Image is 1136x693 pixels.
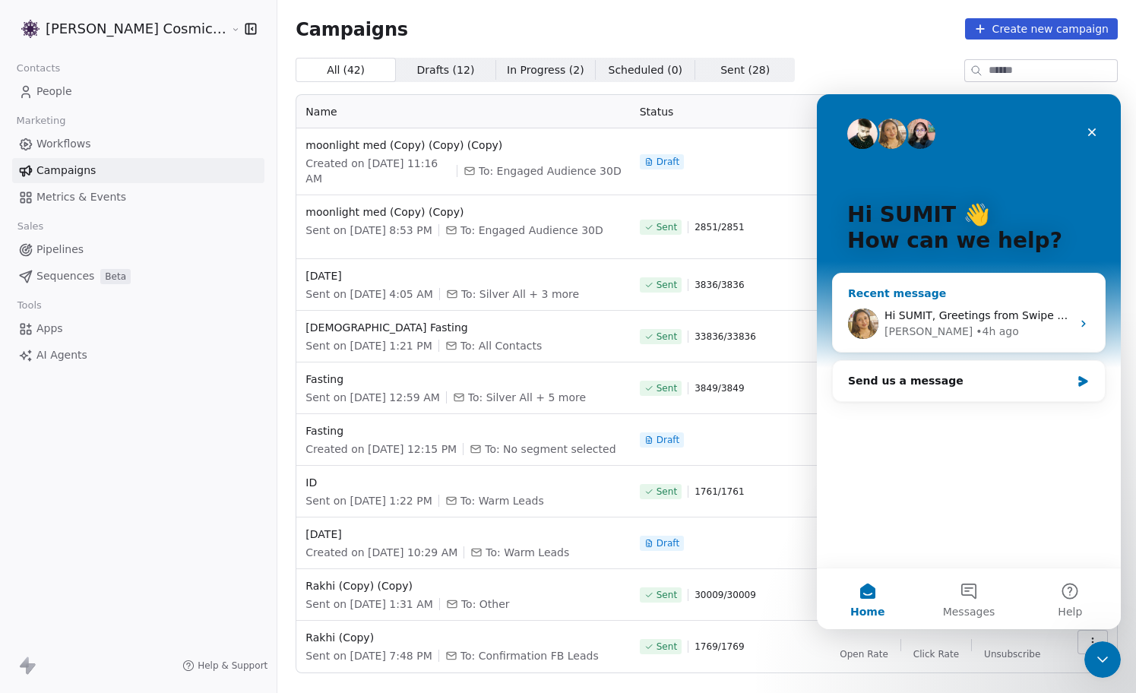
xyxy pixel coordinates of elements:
[305,204,621,220] span: moonlight med (Copy) (Copy)
[305,223,432,238] span: Sent on [DATE] 8:53 PM
[695,331,756,343] span: 33836 / 33836
[657,382,677,394] span: Sent
[36,189,126,205] span: Metrics & Events
[305,475,621,490] span: ID
[18,16,220,42] button: [PERSON_NAME] Cosmic Academy LLP
[296,18,408,40] span: Campaigns
[657,331,677,343] span: Sent
[11,294,48,317] span: Tools
[12,185,264,210] a: Metrics & Events
[12,158,264,183] a: Campaigns
[33,512,68,523] span: Home
[460,338,542,353] span: To: All Contacts
[10,109,72,132] span: Marketing
[241,512,265,523] span: Help
[657,156,679,168] span: Draft
[126,512,179,523] span: Messages
[657,279,677,291] span: Sent
[657,434,679,446] span: Draft
[100,269,131,284] span: Beta
[657,537,679,549] span: Draft
[36,242,84,258] span: Pipelines
[305,138,621,153] span: moonlight med (Copy) (Copy) (Copy)
[486,545,569,560] span: To: Warm Leads
[695,221,744,233] span: 2851 / 2851
[479,163,622,179] span: To: Engaged Audience 30D
[36,347,87,363] span: AI Agents
[305,338,432,353] span: Sent on [DATE] 1:21 PM
[12,316,264,341] a: Apps
[720,62,770,78] span: Sent ( 28 )
[305,527,621,542] span: [DATE]
[36,321,63,337] span: Apps
[68,215,1067,227] span: Hi SUMIT, Greetings from Swipe One and thank you for reaching out! Please allow me sometime, I wi...
[417,62,475,78] span: Drafts ( 12 )
[12,131,264,157] a: Workflows
[305,156,450,186] span: Created on [DATE] 11:16 AM
[15,266,289,308] div: Send us a message
[305,268,621,283] span: [DATE]
[305,423,621,438] span: Fasting
[657,486,677,498] span: Sent
[1084,641,1121,678] iframe: Intercom live chat
[21,20,40,38] img: Logo_Properly_Aligned.png
[296,95,630,128] th: Name
[36,268,94,284] span: Sequences
[305,596,433,612] span: Sent on [DATE] 1:31 AM
[460,493,544,508] span: To: Warm Leads
[11,215,50,238] span: Sales
[12,79,264,104] a: People
[305,390,439,405] span: Sent on [DATE] 12:59 AM
[305,545,457,560] span: Created on [DATE] 10:29 AM
[840,648,888,660] span: Open Rate
[198,660,267,672] span: Help & Support
[305,372,621,387] span: Fasting
[461,286,579,302] span: To: Silver All + 3 more
[305,578,621,593] span: Rakhi (Copy) (Copy)
[68,229,156,245] div: [PERSON_NAME]
[609,62,683,78] span: Scheduled ( 0 )
[305,320,621,335] span: [DEMOGRAPHIC_DATA] Fasting
[913,648,959,660] span: Click Rate
[461,596,510,612] span: To: Other
[507,62,584,78] span: In Progress ( 2 )
[695,382,744,394] span: 3849 / 3849
[984,648,1040,660] span: Unsubscribe
[12,343,264,368] a: AI Agents
[460,648,599,663] span: To: Confirmation FB Leads
[101,474,202,535] button: Messages
[695,279,744,291] span: 3836 / 3836
[36,84,72,100] span: People
[203,474,304,535] button: Help
[36,136,91,152] span: Workflows
[695,486,744,498] span: 1761 / 1761
[159,229,202,245] div: • 4h ago
[305,493,432,508] span: Sent on [DATE] 1:22 PM
[468,390,586,405] span: To: Silver All + 5 more
[631,95,821,128] th: Status
[10,57,67,80] span: Contacts
[12,264,264,289] a: SequencesBeta
[305,286,433,302] span: Sent on [DATE] 4:05 AM
[305,630,621,645] span: Rakhi (Copy)
[261,24,289,52] div: Close
[657,221,677,233] span: Sent
[965,18,1118,40] button: Create new campaign
[485,441,615,457] span: To: No segment selected
[182,660,267,672] a: Help & Support
[817,94,1121,629] iframe: Intercom live chat
[305,648,432,663] span: Sent on [DATE] 7:48 PM
[31,279,254,295] div: Send us a message
[657,589,677,601] span: Sent
[657,641,677,653] span: Sent
[12,237,264,262] a: Pipelines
